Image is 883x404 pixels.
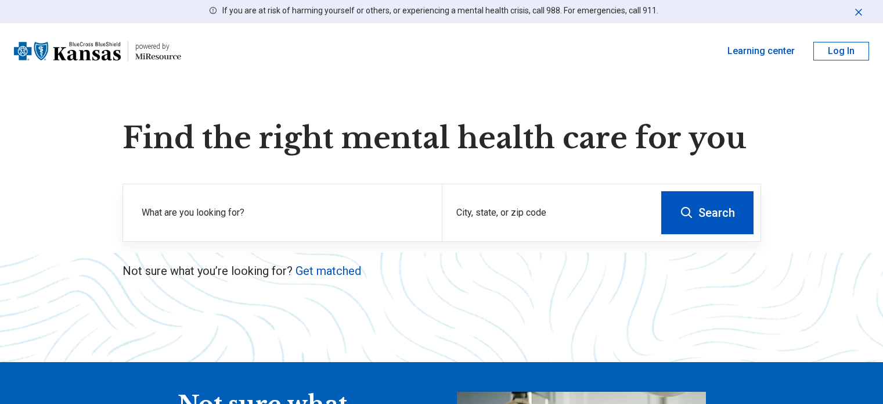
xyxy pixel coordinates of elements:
[14,37,121,65] img: Blue Cross Blue Shield Kansas
[853,5,864,19] button: Dismiss
[135,41,181,52] div: powered by
[661,191,754,234] button: Search
[122,121,761,156] h1: Find the right mental health care for you
[813,42,869,60] button: Log In
[14,37,181,65] a: Blue Cross Blue Shield Kansaspowered by
[122,263,761,279] p: Not sure what you’re looking for?
[222,5,658,17] p: If you are at risk of harming yourself or others, or experiencing a mental health crisis, call 98...
[727,44,795,58] a: Learning center
[295,264,361,278] a: Get matched
[142,206,428,220] label: What are you looking for?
